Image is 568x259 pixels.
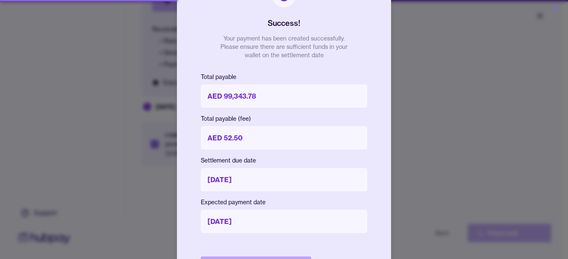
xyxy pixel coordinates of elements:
p: Your payment has been created successfully. Please ensure there are sufficient funds in your wall... [217,34,351,59]
p: Total payable (fee) [201,114,367,123]
p: [DATE] [201,168,367,191]
p: [DATE] [201,210,367,233]
h2: Success! [268,18,300,29]
p: AED 52.50 [201,126,367,150]
p: Total payable [201,73,367,81]
p: Settlement due date [201,156,367,165]
p: AED 99,343.78 [201,84,367,108]
p: Expected payment date [201,198,367,206]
